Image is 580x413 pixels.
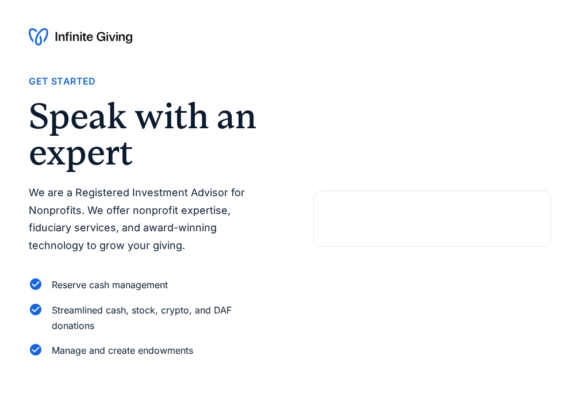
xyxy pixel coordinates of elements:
div: Manage and create endowments [52,343,193,358]
div: Get Started [29,74,95,89]
p: We are a Registered Investment Advisor for Nonprofits. We offer nonprofit expertise, fiduciary se... [29,184,267,254]
h2: Speak with an expert [29,98,267,170]
div: Streamlined cash, stock, crypto, and DAF donations [52,303,267,334]
div: Reserve cash management [52,277,168,293]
